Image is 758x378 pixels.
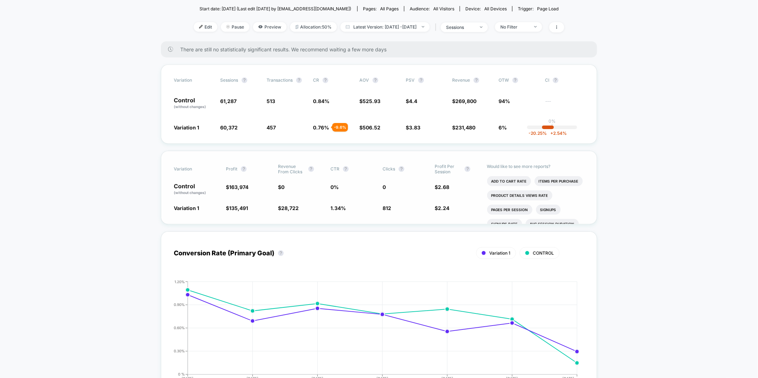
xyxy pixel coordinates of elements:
[406,77,415,83] span: PSV
[253,22,287,32] span: Preview
[174,349,185,353] tspan: 0.30%
[406,124,420,131] span: $
[535,176,583,186] li: Items Per Purchase
[242,77,247,83] button: ?
[553,77,559,83] button: ?
[435,184,449,190] span: $
[346,25,350,29] img: calendar
[383,166,395,172] span: Clicks
[174,77,213,83] span: Variation
[174,104,206,109] span: (without changes)
[221,22,249,32] span: Pause
[174,97,213,109] p: Control
[422,26,424,27] img: end
[267,98,275,104] span: 513
[433,22,441,32] span: |
[174,205,199,211] span: Variation 1
[226,25,230,29] img: end
[359,98,380,104] span: $
[278,184,285,190] span: $
[529,131,547,136] span: -20.25 %
[406,98,417,104] span: $
[551,131,554,136] span: +
[526,219,579,229] li: Avg Session Duration
[534,26,537,27] img: end
[174,190,206,195] span: (without changes)
[174,326,185,330] tspan: 0.60%
[435,205,449,211] span: $
[438,205,449,211] span: 2.24
[174,124,199,131] span: Variation 1
[499,77,538,83] span: OTW
[241,166,247,172] button: ?
[487,176,531,186] li: Add To Cart Rate
[226,184,248,190] span: $
[380,6,399,11] span: all pages
[500,24,529,30] div: No Filter
[455,124,475,131] span: 231,480
[474,77,479,83] button: ?
[452,124,475,131] span: $
[533,250,554,256] span: CONTROL
[178,372,185,376] tspan: 0 %
[537,6,559,11] span: Page Load
[330,205,346,211] span: 1.34 %
[194,22,217,32] span: Edit
[174,302,185,307] tspan: 0.90%
[313,124,329,131] span: 0.76 %
[545,99,584,109] span: ---
[435,164,461,174] span: Profit Per Session
[340,22,430,32] span: Latest Version: [DATE] - [DATE]
[359,77,369,83] span: AOV
[409,124,420,131] span: 3.83
[267,124,276,131] span: 457
[433,6,454,11] span: All Visitors
[487,164,585,169] p: Would like to see more reports?
[487,205,532,215] li: Pages Per Session
[547,131,567,136] span: 2.54 %
[399,166,404,172] button: ?
[512,77,518,83] button: ?
[296,77,302,83] button: ?
[489,250,510,256] span: Variation 1
[499,98,510,104] span: 94%
[220,77,238,83] span: Sessions
[418,77,424,83] button: ?
[465,166,470,172] button: ?
[363,124,380,131] span: 506.52
[480,26,482,28] img: end
[549,118,556,124] p: 0%
[220,98,237,104] span: 61,287
[452,77,470,83] span: Revenue
[323,77,328,83] button: ?
[460,6,512,11] span: Device:
[199,6,351,11] span: Start date: [DATE] (Last edit [DATE] by [EMAIL_ADDRESS][DOMAIN_NAME])
[536,205,561,215] li: Signups
[174,183,219,195] p: Control
[518,6,559,11] div: Trigger:
[487,190,552,200] li: Product Details Views Rate
[409,98,417,104] span: 4.4
[290,22,337,32] span: Allocation: 50%
[383,205,391,211] span: 812
[410,6,454,11] div: Audience:
[487,219,522,229] li: Signups Rate
[278,164,305,174] span: Revenue From Clicks
[226,166,237,172] span: Profit
[452,98,476,104] span: $
[175,280,185,284] tspan: 1.20%
[174,164,213,174] span: Variation
[220,124,238,131] span: 60,372
[455,98,476,104] span: 269,800
[226,205,248,211] span: $
[308,166,314,172] button: ?
[282,205,299,211] span: 28,722
[363,98,380,104] span: 525.93
[229,205,248,211] span: 135,491
[278,205,299,211] span: $
[278,250,284,256] button: ?
[373,77,378,83] button: ?
[313,77,319,83] span: CR
[332,123,348,132] div: - 9.6 %
[545,77,584,83] span: CI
